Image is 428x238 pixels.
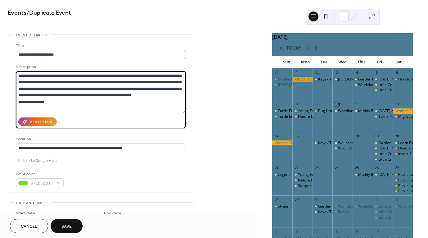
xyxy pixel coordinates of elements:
[292,183,313,189] div: Stargazing Kayak on Mountain Island Lake
[393,183,413,189] div: Public Lands Day - Prairie Exploration
[274,166,279,170] div: 21
[373,146,393,151] div: Friday Morning Hike
[314,229,319,234] div: 7
[373,140,393,146] div: Garden Helpers
[294,197,299,202] div: 29
[393,204,413,209] div: Which Way? Map-reading for kids
[298,183,372,189] div: Stargazing Kayak on [GEOGRAPHIC_DATA]
[292,114,313,119] div: Nature Detectives: Tree Kitchen
[298,108,350,114] div: Young Explorers: Tree Kitchen
[314,166,319,170] div: 23
[393,108,413,114] div: Womxn Camping Trip
[298,172,378,177] div: Young Explorers: [PERSON_NAME] Exploration
[313,204,333,209] div: Garden Helpers
[318,140,381,146] div: Kayak Tour on [GEOGRAPHIC_DATA]
[272,172,292,177] div: Legend of Johnny Appleseed
[375,166,379,170] div: 26
[353,172,373,177] div: Muddy Boots
[375,70,379,75] div: 5
[354,229,359,234] div: 9
[27,7,71,19] span: / Duplicate Event
[8,7,27,19] a: Events
[334,134,339,138] div: 17
[354,70,359,75] div: 4
[378,77,415,82] div: [DATE] Morning Hike
[278,204,304,209] div: Stream Search
[16,64,185,70] div: Description
[16,136,185,142] div: Location
[31,180,54,187] span: #7ED321FF
[16,32,43,39] span: Event details
[378,146,415,151] div: [DATE] Morning Hike
[394,70,399,75] div: 6
[277,56,296,68] div: Sun
[313,140,333,146] div: Kayak Tour on Mountain Island Lake
[318,209,381,215] div: Kayak Tour on [GEOGRAPHIC_DATA]
[10,219,48,233] button: Cancel
[272,114,292,119] div: Turtle Encounters - Drop-In
[23,158,57,164] span: Link to Google Maps
[338,77,401,82] div: [PERSON_NAME] Seniors Kayak Tour
[338,204,388,209] div: Wellness [DATE] Fitness Hike
[393,189,413,194] div: Public Lands Pictures: Quest Outdoor Film Fest
[378,215,418,220] div: Little Critters Storytime
[373,77,393,82] div: Friday Morning Hike
[394,134,399,138] div: 20
[378,108,415,114] div: [DATE] Morning Hike
[298,114,353,119] div: Nature Detectives: Tree Kitchen
[272,140,292,146] div: Womxn Camping Trip
[332,209,353,215] div: Radical Raccoons - Drop-In
[16,200,43,206] span: Date and time
[313,209,333,215] div: Kayak Tour on Mountain Island Lake
[292,77,313,82] div: QUEST CLOSED
[272,77,292,82] div: Birding Basics
[16,210,35,217] div: Start date
[332,77,353,82] div: Latta Seniors Kayak Tour
[292,108,313,114] div: Young Explorers: Tree Kitchen
[394,166,399,170] div: 27
[373,108,393,114] div: Friday Morning Hike
[294,134,299,138] div: 15
[353,108,373,114] div: Muddy Boots
[334,102,339,107] div: 10
[378,157,418,162] div: Little Critters Storytime
[375,197,379,202] div: 3
[272,82,292,88] div: Sunday Nature Seekers: Beechwood Exploration
[338,108,393,114] div: Woodland Wanders - Roly Polies
[292,172,313,177] div: Young Explorers: Johnny Appleseed Exploration
[373,157,393,162] div: Little Critters Storytime
[278,77,302,82] div: Birding Basics
[296,56,314,68] div: Mon
[354,134,359,138] div: 18
[16,171,62,177] div: Event color
[334,229,339,234] div: 8
[292,178,313,183] div: Nature Detectives: Johnny Appleseed Exploration
[393,140,413,146] div: Learn.Play.Explore - Drop-In
[30,119,52,126] div: AI Assistant
[332,140,353,146] div: Wellness Wednesday Fitness Hike
[315,56,333,68] div: Tue
[278,82,360,88] div: [DATE] Nature Seekers: Beechwood Exploration
[313,77,333,82] div: Kayak Tour on Mountain Island Lake
[353,204,373,209] div: Weekday Getaway: Crowders Mountain State Park
[353,82,373,88] div: Weekday Getaway: South Mountain State Park
[378,172,415,177] div: [DATE] Morning Hike
[358,77,386,82] div: Garden Helpers
[378,151,418,157] div: Little Critters Storytime
[278,172,325,177] div: Legend of [PERSON_NAME]
[314,134,319,138] div: 16
[394,197,399,202] div: 4
[378,82,418,88] div: Little Critters Storytime
[373,88,393,93] div: Little Critters Storytime
[375,134,379,138] div: 19
[373,114,393,119] div: Turtle Power Hour - Drop-In
[272,108,292,114] div: Turtle Encounters - Drop-In
[294,229,299,234] div: 6
[274,134,279,138] div: 14
[378,88,418,93] div: Little Critters Storytime
[338,146,400,151] div: Wild Edventures: Sing with the Birds
[274,229,279,234] div: 5
[333,56,352,68] div: Wed
[314,197,319,202] div: 30
[373,215,393,220] div: Little Critters Storytime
